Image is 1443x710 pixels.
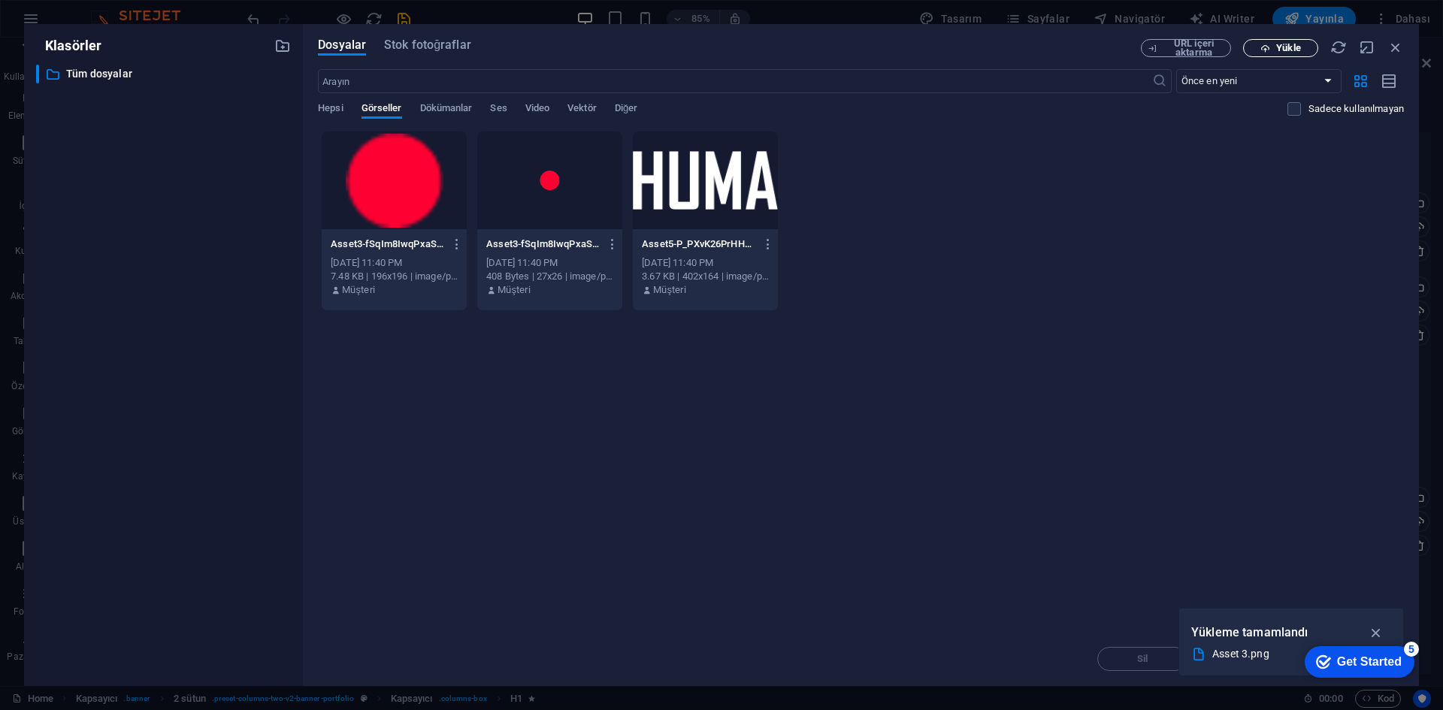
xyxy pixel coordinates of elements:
div: Get Started 5 items remaining, 0% complete [12,8,122,39]
span: URL içeri aktarma [1163,39,1224,57]
i: Kapat [1387,39,1404,56]
div: 3.67 KB | 402x164 | image/png [642,270,769,283]
p: Tüm dosyalar [66,65,263,83]
span: Dökümanlar [420,99,473,120]
div: ​ [36,65,39,83]
i: Yeniden Yükle [1330,39,1347,56]
div: 5 [111,3,126,18]
p: Klasörler [36,36,101,56]
p: Asset3-fSqIm8IwqPxaSrWBGWeKmQ-Zqi50GYQ9xEiQqpNKEe_IA.png [331,237,443,251]
i: Küçült [1359,39,1375,56]
p: Müşteri [498,283,530,297]
p: Müşteri [342,283,374,297]
button: URL içeri aktarma [1141,39,1231,57]
p: Yükleme tamamlandı [1191,623,1308,642]
span: Yükle [1276,44,1300,53]
div: [DATE] 11:40 PM [331,256,458,270]
span: Vektör [567,99,597,120]
button: Yükle [1243,39,1318,57]
div: Asset 3.png [1212,645,1358,663]
p: Asset3-fSqIm8IwqPxaSrWBGWeKmQ.png [486,237,599,251]
i: Yeni klasör oluştur [274,38,291,54]
span: Ses [490,99,507,120]
span: Dosyalar [318,36,366,54]
p: Asset5-P_PXvK26PrHHaOCJ-RjNkQ.png [642,237,755,251]
span: Video [525,99,549,120]
span: Diğer [615,99,638,120]
p: Sadece web sitesinde kullanılmayan dosyaları görüntüleyin. Bu oturum sırasında eklenen dosyalar h... [1308,102,1404,116]
div: 7.48 KB | 196x196 | image/png [331,270,458,283]
span: Stok fotoğraflar [384,36,471,54]
span: Görseller [362,99,402,120]
p: Müşteri [653,283,685,297]
div: [DATE] 11:40 PM [486,256,613,270]
div: [DATE] 11:40 PM [642,256,769,270]
input: Arayın [318,69,1151,93]
div: 408 Bytes | 27x26 | image/png [486,270,613,283]
div: Get Started [44,17,109,30]
span: Hepsi [318,99,343,120]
